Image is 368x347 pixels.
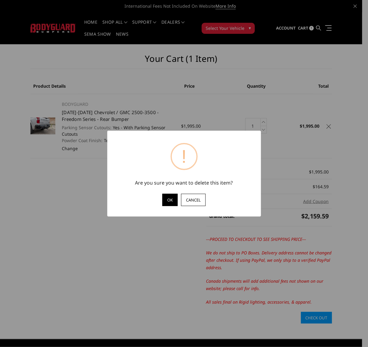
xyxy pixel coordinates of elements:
[337,317,368,347] iframe: Chat Widget
[162,194,178,206] button: OK
[113,179,255,186] div: Are you sure you want to delete this item?
[181,194,206,206] button: Cancel
[171,143,198,170] div: !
